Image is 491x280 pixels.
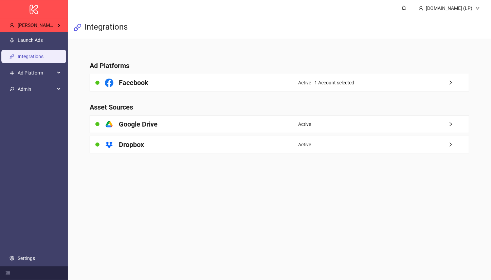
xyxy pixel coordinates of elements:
[402,5,406,10] span: bell
[10,87,14,92] span: key
[90,115,469,133] a: Google DriveActiveright
[18,22,69,28] span: [PERSON_NAME] Kitchn
[18,54,43,59] a: Integrations
[5,271,10,276] span: menu-fold
[298,120,311,128] span: Active
[73,23,81,32] span: api
[18,37,43,43] a: Launch Ads
[423,4,475,12] div: [DOMAIN_NAME] (LP)
[475,6,480,11] span: down
[10,70,14,75] span: number
[449,80,469,85] span: right
[419,6,423,11] span: user
[18,256,35,261] a: Settings
[449,122,469,127] span: right
[298,79,354,86] span: Active - 1 Account selected
[449,142,469,147] span: right
[119,78,148,87] h4: Facebook
[90,61,469,70] h4: Ad Platforms
[90,102,469,112] h4: Asset Sources
[84,22,128,33] h3: Integrations
[18,82,55,96] span: Admin
[119,140,144,149] h4: Dropbox
[119,119,158,129] h4: Google Drive
[18,66,55,80] span: Ad Platform
[90,74,469,92] a: FacebookActive - 1 Account selectedright
[90,136,469,153] a: DropboxActiveright
[298,141,311,148] span: Active
[10,23,14,28] span: user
